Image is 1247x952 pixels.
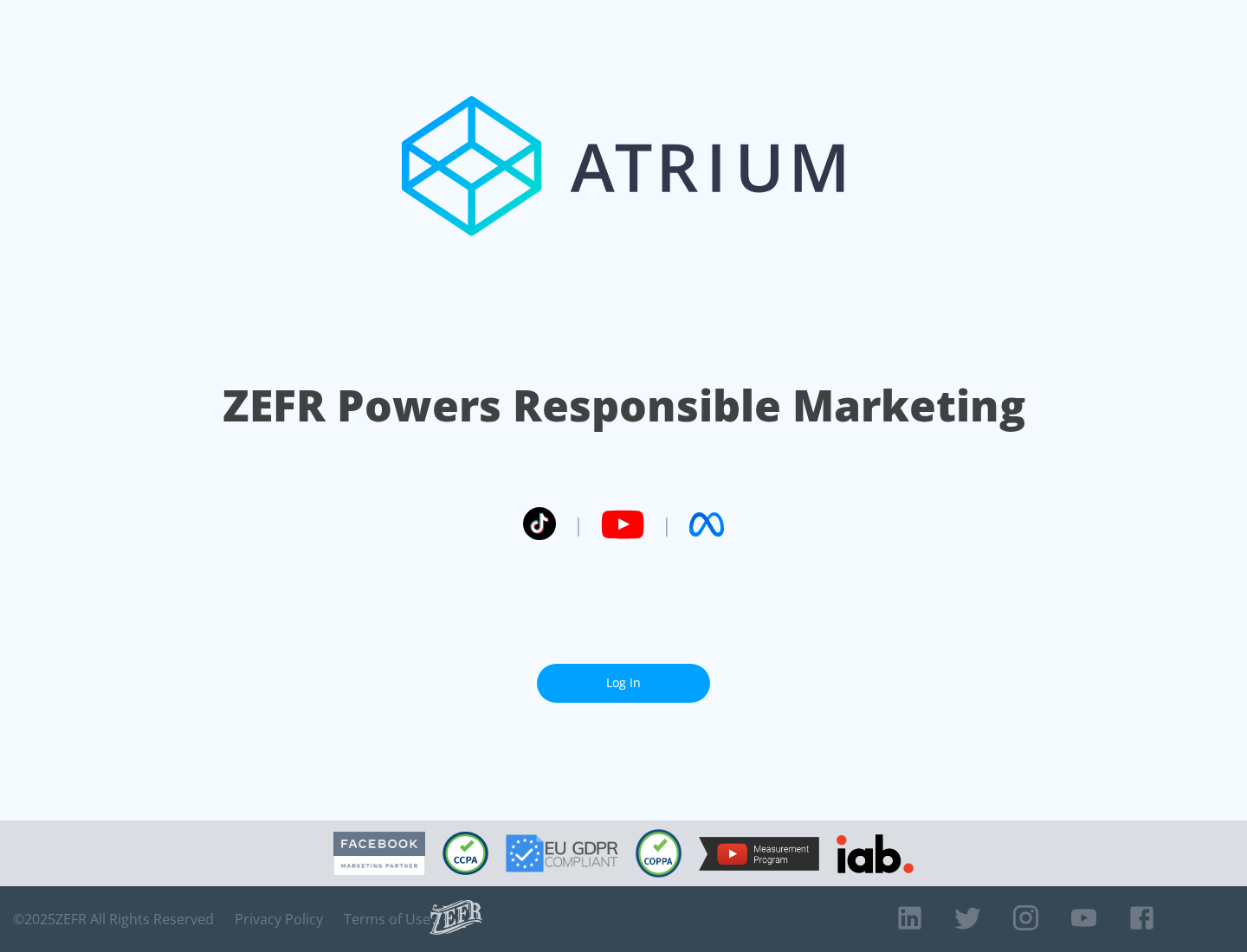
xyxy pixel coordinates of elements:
img: COPPA Compliant [636,829,682,878]
img: YouTube Measurement Program [699,837,819,871]
a: Terms of Use [344,910,430,928]
img: Facebook Marketing Partner [333,832,425,876]
h1: ZEFR Powers Responsible Marketing [223,376,1025,435]
span: | [573,511,584,537]
img: CCPA Compliant [443,832,488,875]
img: GDPR Compliant [506,834,618,872]
span: © 2025 ZEFR All Rights Reserved [13,910,214,928]
img: IAB [837,834,914,873]
a: Log In [537,664,710,703]
a: Privacy Policy [235,910,323,928]
span: | [662,511,672,537]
